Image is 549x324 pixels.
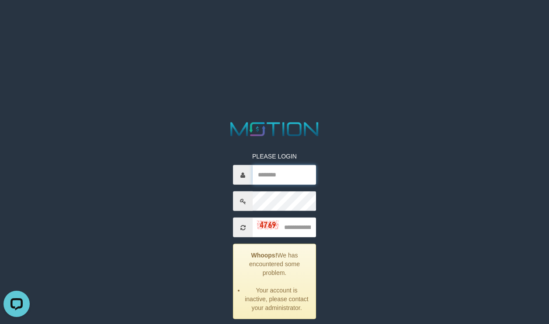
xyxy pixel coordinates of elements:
[244,286,309,312] li: Your account is inactive, please contact your administrator.
[233,152,316,161] p: PLEASE LOGIN
[3,4,30,30] button: Open LiveChat chat widget
[251,252,277,259] strong: Whoops!
[233,244,316,319] div: We has encountered some problem.
[257,220,279,229] img: captcha
[226,120,323,139] img: MOTION_logo.png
